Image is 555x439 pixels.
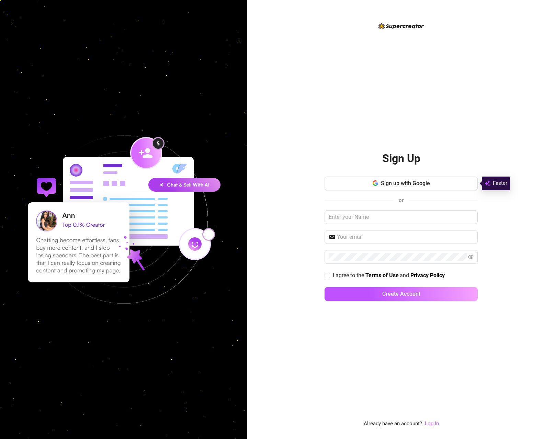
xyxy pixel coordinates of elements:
span: and [400,272,410,279]
a: Privacy Policy [410,272,445,279]
span: or [399,197,404,203]
span: Already have an account? [364,420,422,428]
a: Log In [425,420,439,427]
button: Sign up with Google [325,177,478,190]
span: Create Account [382,291,420,297]
input: Enter your Name [325,210,478,224]
a: Terms of Use [365,272,399,279]
span: Faster [493,179,507,188]
input: Your email [337,233,474,241]
button: Create Account [325,287,478,301]
h2: Sign Up [382,151,420,166]
a: Log In [425,420,439,428]
img: svg%3e [485,179,490,188]
span: I agree to the [333,272,365,279]
img: signup-background-D0MIrEPF.svg [5,101,242,338]
img: logo-BBDzfeDw.svg [378,23,424,29]
span: Sign up with Google [381,180,430,187]
span: eye-invisible [468,254,474,260]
